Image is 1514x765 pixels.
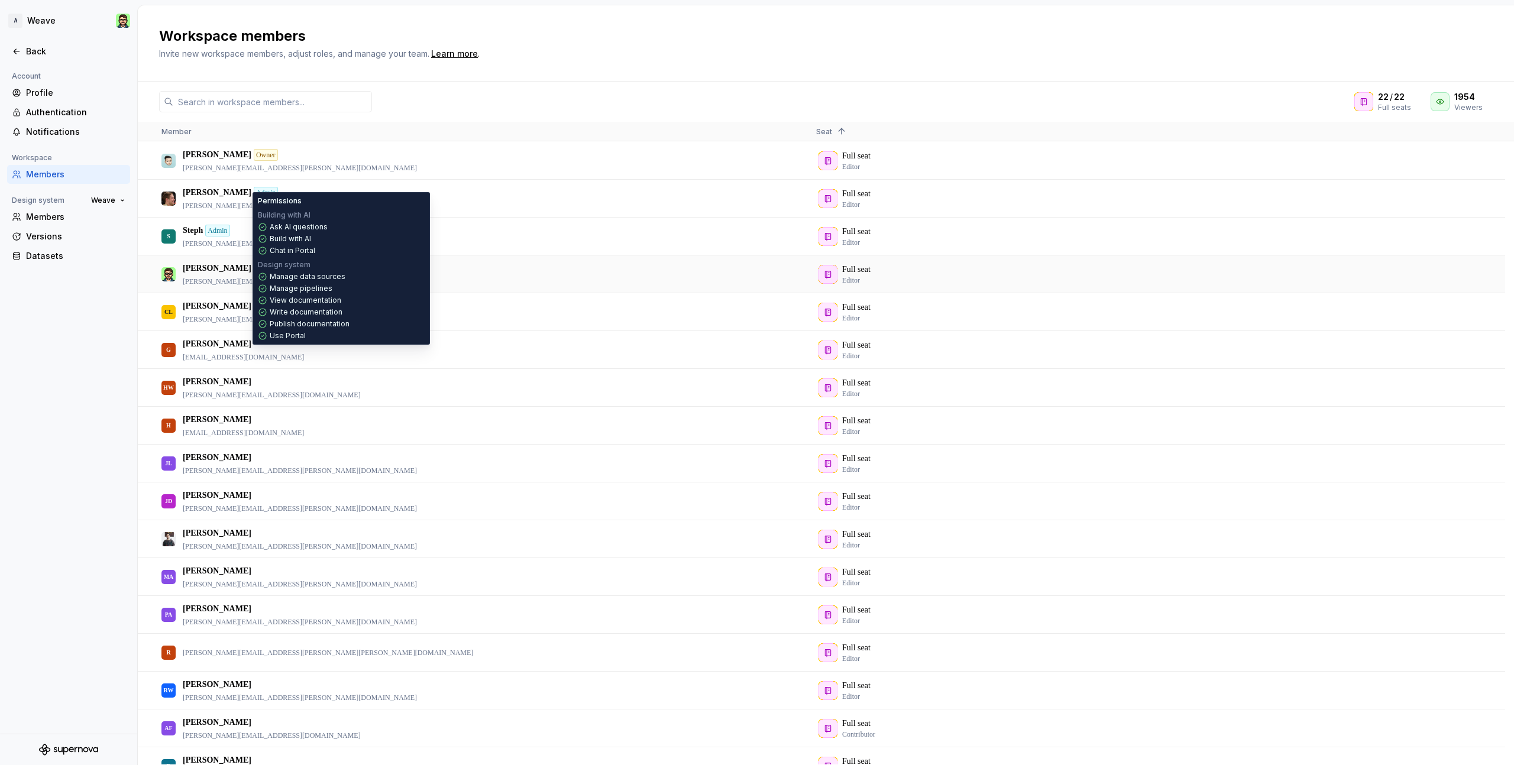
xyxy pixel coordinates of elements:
p: [PERSON_NAME] [183,187,251,199]
p: [PERSON_NAME][EMAIL_ADDRESS][PERSON_NAME][DOMAIN_NAME] [183,693,417,702]
p: Manage data sources [270,272,345,281]
h2: Workspace members [159,27,1479,46]
div: Design system [7,193,69,208]
p: [PERSON_NAME] [183,452,251,463]
div: Weave [27,15,56,27]
p: Permissions [258,196,302,206]
img: Bryan Young [116,14,130,28]
div: RW [164,679,174,702]
p: Design system [258,260,310,270]
p: [PERSON_NAME][EMAIL_ADDRESS][PERSON_NAME][DOMAIN_NAME] [183,277,417,286]
div: Admin [254,187,278,199]
div: PA [165,603,173,626]
div: H [166,414,171,437]
img: Bryan Young [161,267,176,281]
img: Ian Murchison [161,154,176,168]
div: Viewers [1454,103,1487,112]
p: [PERSON_NAME] [183,565,251,577]
p: Building with AI [258,210,310,220]
div: Authentication [26,106,125,118]
input: Search in workspace members... [173,91,372,112]
p: [PERSON_NAME][EMAIL_ADDRESS][PERSON_NAME][DOMAIN_NAME] [183,163,417,173]
span: Seat [816,127,832,136]
span: . [429,50,480,59]
img: Kourosh [161,532,176,546]
p: View documentation [270,296,341,305]
div: AF [164,717,172,740]
p: Steph [183,225,203,236]
a: Members [7,165,130,184]
a: Versions [7,227,130,246]
p: [PERSON_NAME][EMAIL_ADDRESS][PERSON_NAME][PERSON_NAME][DOMAIN_NAME] [183,648,473,657]
span: 22 [1378,91,1389,103]
div: Members [26,168,125,180]
div: S [167,225,170,248]
p: Build with AI [270,234,311,244]
svg: Supernova Logo [39,744,98,756]
div: Notifications [26,126,125,138]
p: [PERSON_NAME] [183,717,251,728]
p: [PERSON_NAME] [183,149,251,161]
p: [PERSON_NAME] [183,679,251,691]
p: [PERSON_NAME][EMAIL_ADDRESS][PERSON_NAME][DOMAIN_NAME] [183,617,417,627]
div: Owner [254,149,278,161]
p: Chat in Portal [270,246,315,255]
img: Alexis Morin [161,192,176,206]
a: Members [7,208,130,226]
p: Write documentation [270,307,342,317]
p: Ask AI questions [270,222,328,232]
span: 1954 [1454,91,1475,103]
div: Members [26,211,125,223]
div: Admin [205,225,229,236]
a: Back [7,42,130,61]
a: Authentication [7,103,130,122]
div: JL [165,452,172,475]
div: / [1378,91,1416,103]
p: [PERSON_NAME] [183,603,251,615]
a: Learn more [431,48,478,60]
p: [PERSON_NAME] [183,527,251,539]
div: MA [164,565,174,588]
p: [PERSON_NAME][EMAIL_ADDRESS][PERSON_NAME][DOMAIN_NAME] [183,504,417,513]
p: Publish documentation [270,319,350,329]
p: [PERSON_NAME][EMAIL_ADDRESS][DOMAIN_NAME] [183,390,361,400]
p: [PERSON_NAME][EMAIL_ADDRESS][PERSON_NAME][DOMAIN_NAME] [183,239,417,248]
p: [PERSON_NAME][EMAIL_ADDRESS][PERSON_NAME][DOMAIN_NAME] [183,315,417,324]
div: CL [164,300,173,323]
a: Profile [7,83,130,102]
p: [PERSON_NAME][EMAIL_ADDRESS][PERSON_NAME][DOMAIN_NAME] [183,201,417,210]
div: HW [163,376,174,399]
div: Full seats [1378,103,1416,112]
div: Datasets [26,250,125,262]
a: Notifications [7,122,130,141]
span: Weave [91,196,115,205]
p: [PERSON_NAME] [183,338,251,350]
p: [EMAIL_ADDRESS][DOMAIN_NAME] [183,428,304,437]
a: Datasets [7,247,130,265]
div: G [166,338,171,361]
span: 22 [1394,91,1405,103]
p: [EMAIL_ADDRESS][DOMAIN_NAME] [183,352,304,362]
p: [PERSON_NAME][EMAIL_ADDRESS][PERSON_NAME][DOMAIN_NAME] [183,579,417,589]
div: Workspace [7,151,57,165]
div: A [8,14,22,28]
span: Member [161,127,192,136]
div: JD [165,490,172,513]
p: [PERSON_NAME] [183,262,251,274]
p: [PERSON_NAME] [183,376,251,388]
p: [PERSON_NAME] [183,414,251,426]
p: Manage pipelines [270,284,332,293]
p: [PERSON_NAME] [183,300,251,312]
div: Back [26,46,125,57]
p: [PERSON_NAME] [183,490,251,501]
div: R [166,641,170,664]
div: Profile [26,87,125,99]
button: AWeaveBryan Young [2,8,135,34]
p: [PERSON_NAME][EMAIL_ADDRESS][PERSON_NAME][DOMAIN_NAME] [183,466,417,475]
p: [PERSON_NAME][EMAIL_ADDRESS][DOMAIN_NAME] [183,731,361,740]
p: [PERSON_NAME][EMAIL_ADDRESS][PERSON_NAME][DOMAIN_NAME] [183,542,417,551]
div: Account [7,69,46,83]
span: Invite new workspace members, adjust roles, and manage your team. [159,48,429,59]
